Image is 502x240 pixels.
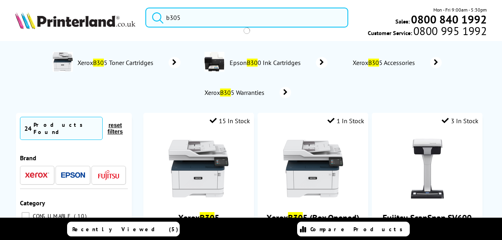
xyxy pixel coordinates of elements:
span: Customer Service: [368,27,487,37]
a: Compare Products [297,222,410,236]
img: Fujitsu [98,170,119,180]
input: Search product or brand [145,8,348,28]
span: Xerox 5 Warranties [203,89,268,96]
mark: B30 [93,59,104,67]
a: XeroxB305 Accessories [351,57,442,68]
a: XeroxB305 [178,212,219,223]
img: Xerox [25,172,49,178]
a: EpsonB300 Ink Cartridges [228,52,327,73]
img: C11CA03261BY-conspage.jpg [204,52,224,72]
b: 0800 840 1992 [411,12,487,27]
img: Printerland Logo [15,12,135,29]
mark: B30 [368,59,379,67]
mark: B30 [220,89,231,96]
a: XeroxB305 Toner Cartridges [77,52,181,73]
img: Xerox-B305-Front-Small.jpg [283,139,343,199]
mark: B30 [200,212,214,223]
a: Recently Viewed (5) [67,222,180,236]
span: Recently Viewed (5) [72,226,179,233]
img: Epson [61,172,85,178]
span: CONSUMABLE [31,212,73,220]
img: Xerox-B305-Front-Small.jpg [169,139,228,199]
a: Fujitsu ScanSnap SV600 [383,212,472,223]
a: 0800 840 1992 [410,16,487,23]
a: XeroxB305 (Box Opened) [266,212,359,223]
div: 3 In Stock [442,117,478,125]
mark: B30 [288,212,303,223]
span: Mon - Fri 9:00am - 5:30pm [433,6,487,14]
span: 0800 995 1992 [412,27,487,35]
img: B305V_DNIUK-conspage.jpg [53,52,73,72]
div: 1 In Stock [327,117,364,125]
img: Fujitsu-SV600-Front-Small.jpg [397,139,457,199]
span: 24 [24,124,32,132]
span: Xerox 5 Toner Cartridges [77,59,157,67]
a: XeroxB305 Warranties [203,87,291,98]
span: Xerox 5 Accessories [351,59,419,67]
div: Products Found [34,121,98,136]
span: Brand [20,154,36,162]
div: 15 In Stock [210,117,250,125]
input: CONSUMABLE 10 [22,212,30,220]
span: Epson 0 Ink Cartridges [228,59,304,67]
button: reset filters [103,122,128,135]
span: Compare Products [310,226,407,233]
span: 10 [74,212,89,220]
a: Printerland Logo [15,12,135,31]
mark: B30 [247,59,258,67]
span: Sales: [395,18,410,25]
span: Category [20,199,45,207]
